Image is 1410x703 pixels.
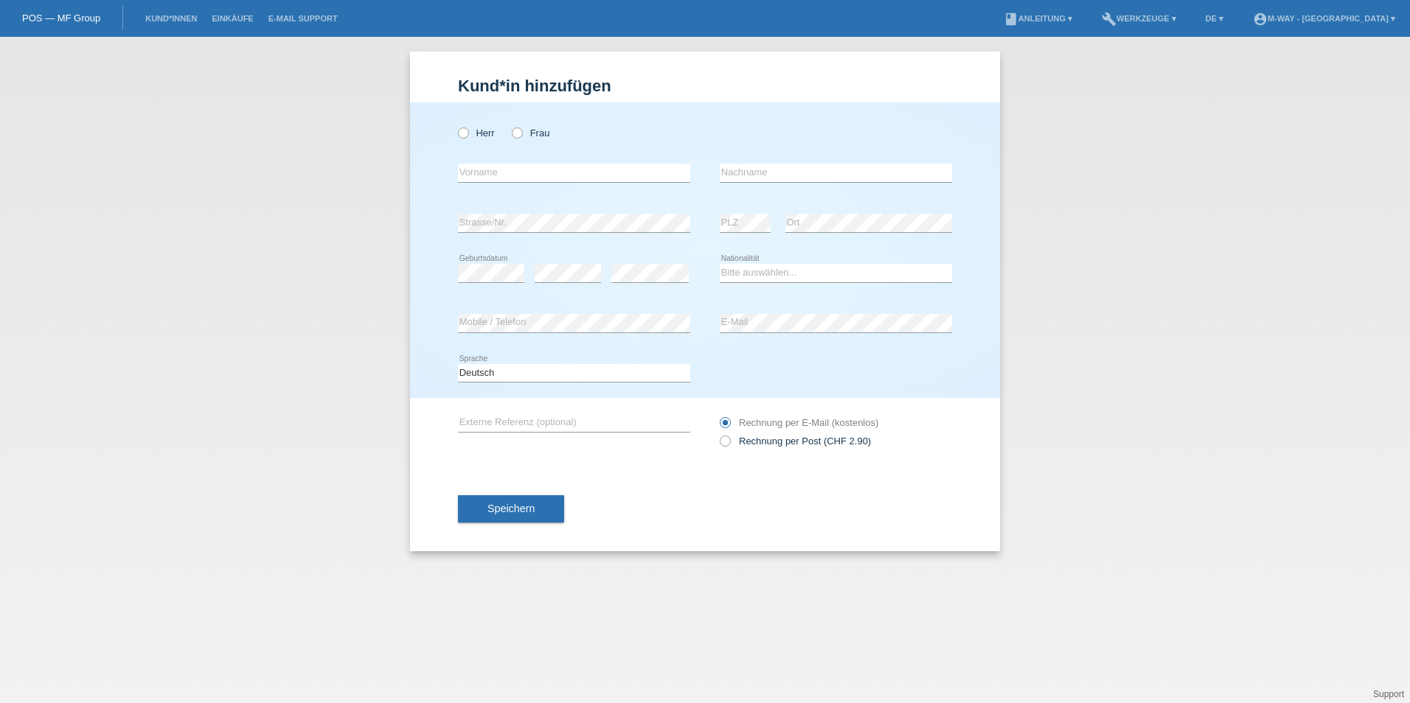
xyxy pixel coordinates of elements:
label: Herr [458,127,495,139]
a: buildWerkzeuge ▾ [1094,14,1184,23]
span: Speichern [487,503,535,514]
a: Support [1373,689,1404,699]
input: Rechnung per Post (CHF 2.90) [720,436,729,454]
input: Rechnung per E-Mail (kostenlos) [720,417,729,436]
i: book [1004,12,1018,27]
a: bookAnleitung ▾ [996,14,1080,23]
label: Rechnung per E-Mail (kostenlos) [720,417,878,428]
i: account_circle [1253,12,1268,27]
a: account_circlem-way - [GEOGRAPHIC_DATA] ▾ [1246,14,1403,23]
input: Herr [458,127,468,137]
i: build [1102,12,1116,27]
h1: Kund*in hinzufügen [458,77,952,95]
button: Speichern [458,495,564,523]
a: DE ▾ [1198,14,1231,23]
input: Frau [512,127,521,137]
a: E-Mail Support [261,14,345,23]
label: Frau [512,127,549,139]
label: Rechnung per Post (CHF 2.90) [720,436,871,447]
a: Einkäufe [204,14,260,23]
a: POS — MF Group [22,13,100,24]
a: Kund*innen [138,14,204,23]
